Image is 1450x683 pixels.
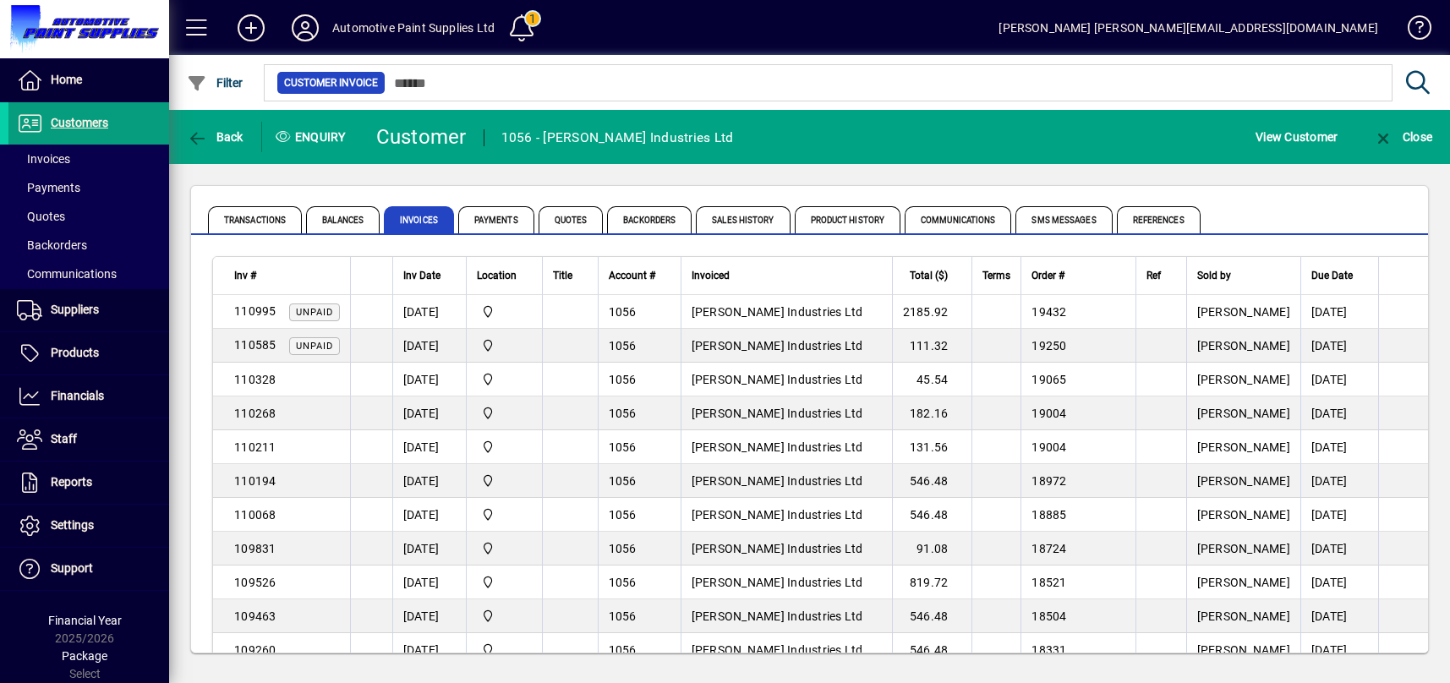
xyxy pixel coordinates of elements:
[892,329,972,363] td: 111.32
[1031,576,1066,589] span: 18521
[392,329,466,363] td: [DATE]
[1369,122,1436,152] button: Close
[692,474,863,488] span: [PERSON_NAME] Industries Ltd
[692,305,863,319] span: [PERSON_NAME] Industries Ltd
[1031,474,1066,488] span: 18972
[234,508,276,522] span: 110068
[234,266,256,285] span: Inv #
[8,289,169,331] a: Suppliers
[392,396,466,430] td: [DATE]
[51,303,99,316] span: Suppliers
[1256,123,1338,150] span: View Customer
[8,332,169,374] a: Products
[692,407,863,420] span: [PERSON_NAME] Industries Ltd
[1395,3,1429,58] a: Knowledge Base
[403,266,440,285] span: Inv Date
[692,266,730,285] span: Invoiced
[183,68,248,98] button: Filter
[1015,206,1112,233] span: SMS Messages
[609,373,637,386] span: 1056
[1300,566,1378,599] td: [DATE]
[8,59,169,101] a: Home
[1197,643,1290,657] span: [PERSON_NAME]
[1300,430,1378,464] td: [DATE]
[553,266,572,285] span: Title
[609,609,637,623] span: 1056
[609,508,637,522] span: 1056
[1300,363,1378,396] td: [DATE]
[609,266,655,285] span: Account #
[692,440,863,454] span: [PERSON_NAME] Industries Ltd
[278,13,332,43] button: Profile
[477,370,532,389] span: Automotive Paint Supplies Ltd
[477,472,532,490] span: Automotive Paint Supplies Ltd
[999,14,1378,41] div: [PERSON_NAME] [PERSON_NAME][EMAIL_ADDRESS][DOMAIN_NAME]
[1300,532,1378,566] td: [DATE]
[477,303,532,321] span: Automotive Paint Supplies Ltd
[795,206,901,233] span: Product History
[8,173,169,202] a: Payments
[892,464,972,498] td: 546.48
[1031,508,1066,522] span: 18885
[262,123,364,150] div: Enquiry
[234,609,276,623] span: 109463
[234,266,340,285] div: Inv #
[392,532,466,566] td: [DATE]
[1300,295,1378,329] td: [DATE]
[234,373,276,386] span: 110328
[1031,305,1066,319] span: 19432
[169,122,262,152] app-page-header-button: Back
[187,130,243,144] span: Back
[1031,609,1066,623] span: 18504
[1031,440,1066,454] span: 19004
[234,304,276,318] span: 110995
[17,267,117,281] span: Communications
[8,548,169,590] a: Support
[477,266,532,285] div: Location
[905,206,1011,233] span: Communications
[1031,407,1066,420] span: 19004
[17,181,80,194] span: Payments
[458,206,534,233] span: Payments
[477,573,532,592] span: Automotive Paint Supplies Ltd
[1311,266,1353,285] span: Due Date
[1146,266,1161,285] span: Ref
[384,206,454,233] span: Invoices
[1197,609,1290,623] span: [PERSON_NAME]
[392,599,466,633] td: [DATE]
[1031,266,1124,285] div: Order #
[1300,329,1378,363] td: [DATE]
[51,389,104,402] span: Financials
[306,206,380,233] span: Balances
[392,566,466,599] td: [DATE]
[1373,130,1432,144] span: Close
[477,607,532,626] span: Automotive Paint Supplies Ltd
[609,542,637,555] span: 1056
[208,206,302,233] span: Transactions
[234,407,276,420] span: 110268
[8,375,169,418] a: Financials
[477,266,517,285] span: Location
[692,542,863,555] span: [PERSON_NAME] Industries Ltd
[692,643,863,657] span: [PERSON_NAME] Industries Ltd
[1031,542,1066,555] span: 18724
[296,307,333,318] span: Unpaid
[609,643,637,657] span: 1056
[1197,440,1290,454] span: [PERSON_NAME]
[392,464,466,498] td: [DATE]
[1031,643,1066,657] span: 18331
[224,13,278,43] button: Add
[1251,122,1342,152] button: View Customer
[609,407,637,420] span: 1056
[1197,305,1290,319] span: [PERSON_NAME]
[17,238,87,252] span: Backorders
[62,649,107,663] span: Package
[553,266,588,285] div: Title
[392,498,466,532] td: [DATE]
[48,614,122,627] span: Financial Year
[234,576,276,589] span: 109526
[51,73,82,86] span: Home
[692,266,882,285] div: Invoiced
[234,474,276,488] span: 110194
[892,633,972,667] td: 546.48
